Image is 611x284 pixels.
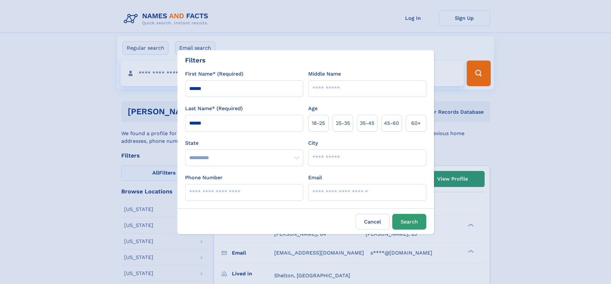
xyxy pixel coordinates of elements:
[308,70,341,78] label: Middle Name
[356,214,390,230] label: Cancel
[411,119,421,127] span: 60+
[384,119,399,127] span: 45‑60
[392,214,426,230] button: Search
[185,55,206,65] div: Filters
[360,119,374,127] span: 35‑45
[308,105,318,112] label: Age
[308,139,318,147] label: City
[312,119,325,127] span: 18‑25
[185,105,243,112] label: Last Name* (Required)
[185,174,223,182] label: Phone Number
[185,70,243,78] label: First Name* (Required)
[336,119,350,127] span: 25‑35
[308,174,322,182] label: Email
[185,139,303,147] label: State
